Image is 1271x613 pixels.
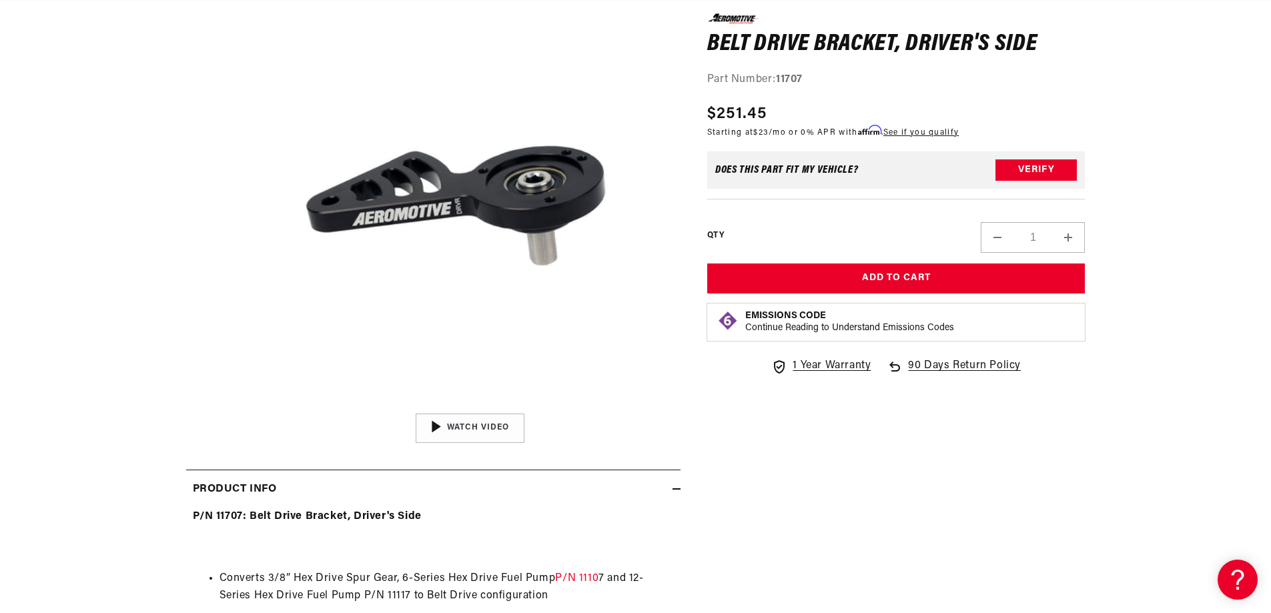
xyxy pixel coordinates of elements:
[753,128,769,136] span: $23
[771,358,871,375] a: 1 Year Warranty
[220,573,556,584] span: Converts 3/8” Hex Drive Spur Gear, 6-Series Hex Drive Fuel Pump
[707,101,767,125] span: $251.45
[193,511,422,522] strong: P/N 11707: Belt Drive Bracket, Driver's Side
[793,358,871,375] span: 1 Year Warranty
[908,358,1021,388] span: 90 Days Return Policy
[555,573,598,584] a: P/N 1110
[995,159,1077,181] button: Verify
[707,230,724,241] label: QTY
[707,125,959,138] p: Starting at /mo or 0% APR with .
[220,573,644,601] span: 7 and 12-Series Hex Drive Fuel Pump P/N 11117 to Belt Drive configuration
[717,310,739,332] img: Emissions code
[707,263,1086,293] button: Add to Cart
[776,74,803,85] strong: 11707
[858,125,881,135] span: Affirm
[887,358,1021,388] a: 90 Days Return Policy
[715,165,859,175] div: Does This part fit My vehicle?
[883,128,959,136] a: See if you qualify - Learn more about Affirm Financing (opens in modal)
[745,311,826,321] strong: Emissions Code
[186,470,681,509] summary: Product Info
[745,322,954,334] p: Continue Reading to Understand Emissions Codes
[707,71,1086,89] div: Part Number:
[707,33,1086,55] h1: Belt Drive Bracket, Driver's Side
[745,310,954,334] button: Emissions CodeContinue Reading to Understand Emissions Codes
[193,481,277,498] h2: Product Info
